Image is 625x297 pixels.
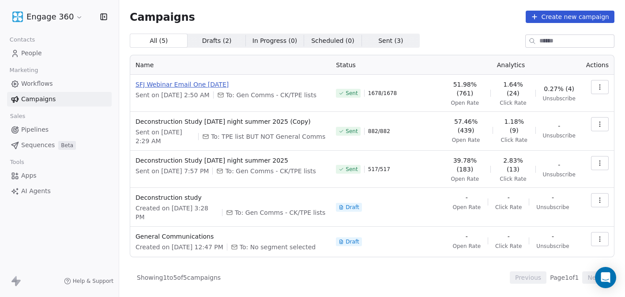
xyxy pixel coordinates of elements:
span: 0.27% (4) [544,84,574,93]
button: Previous [510,271,546,284]
span: Unsubscribe [543,132,576,139]
span: Deconstruction Study [DATE] night summer 2025 (Copy) [136,117,325,126]
span: - [558,160,560,169]
span: Workflows [21,79,53,88]
span: To: No segment selected [240,243,316,251]
span: Sent on [DATE] 2:50 AM [136,91,210,99]
span: 2.83% (13) [498,156,528,174]
a: SequencesBeta [7,138,112,152]
span: Sequences [21,141,55,150]
span: In Progress ( 0 ) [252,36,297,46]
span: 1678 / 1678 [368,90,397,97]
span: - [508,193,510,202]
a: Help & Support [64,278,113,285]
span: Created on [DATE] 12:47 PM [136,243,223,251]
span: 57.46% (439) [446,117,486,135]
span: Sent [346,128,358,135]
span: To: TPE list BUT NOT General Comms [211,132,325,141]
span: SFJ Webinar Email One [DATE] [136,80,325,89]
span: Click Rate [500,99,526,107]
span: Marketing [6,64,42,77]
span: To: Gen Comms - CK/TPE lists [226,91,316,99]
span: Scheduled ( 0 ) [311,36,354,46]
span: 1.64% (24) [498,80,528,98]
img: Engage%20360%20Logo_427x427_Final@1x%20copy.png [12,11,23,22]
span: - [552,193,554,202]
span: Unsubscribe [536,204,569,211]
span: Sent on [DATE] 2:29 AM [136,128,195,145]
span: Campaigns [130,11,195,23]
span: 882 / 882 [368,128,390,135]
a: AI Agents [7,184,112,198]
span: Tools [6,156,28,169]
span: Click Rate [495,243,522,250]
span: To: Gen Comms - CK/TPE lists [235,208,325,217]
a: Apps [7,168,112,183]
span: AI Agents [21,187,51,196]
span: Draft [346,238,359,245]
span: Sent ( 3 ) [378,36,403,46]
span: To: Gen Comms - CK/TPE lists [225,167,316,175]
span: Apps [21,171,37,180]
button: Create new campaign [526,11,614,23]
span: 1.18% (9) [500,117,528,135]
a: Campaigns [7,92,112,107]
span: - [552,232,554,241]
span: Sales [6,110,29,123]
span: Beta [58,141,76,150]
span: Sent [346,166,358,173]
span: People [21,49,42,58]
button: Next [582,271,607,284]
span: Deconstruction study [136,193,325,202]
span: Deconstruction Study [DATE] night summer 2025 [136,156,325,165]
span: Contacts [6,33,39,46]
th: Analytics [441,55,581,75]
th: Status [331,55,441,75]
span: Click Rate [500,175,526,183]
button: Engage 360 [11,9,85,24]
a: Workflows [7,76,112,91]
span: Unsubscribe [536,243,569,250]
span: Showing 1 to 5 of 5 campaigns [137,273,221,282]
span: Open Rate [452,204,481,211]
span: Created on [DATE] 3:28 PM [136,204,218,221]
span: - [508,232,510,241]
span: - [466,232,468,241]
span: Unsubscribe [543,171,576,178]
span: Open Rate [451,99,479,107]
a: People [7,46,112,61]
span: Engage 360 [26,11,74,23]
a: Pipelines [7,122,112,137]
span: 51.98% (761) [446,80,483,98]
span: Draft [346,204,359,211]
span: Click Rate [495,204,522,211]
span: Drafts ( 2 ) [202,36,232,46]
span: Sent on [DATE] 7:57 PM [136,167,209,175]
span: General Communications [136,232,325,241]
span: Open Rate [452,137,480,144]
span: Pipelines [21,125,49,134]
span: Click Rate [501,137,527,144]
span: Open Rate [452,243,481,250]
th: Actions [581,55,614,75]
span: Help & Support [73,278,113,285]
span: Sent [346,90,358,97]
span: 517 / 517 [368,166,390,173]
span: Open Rate [451,175,479,183]
span: Campaigns [21,95,56,104]
span: 39.78% (183) [446,156,483,174]
span: - [558,122,560,130]
span: - [466,193,468,202]
span: Page 1 of 1 [550,273,579,282]
span: Unsubscribe [543,95,576,102]
th: Name [130,55,331,75]
div: Open Intercom Messenger [595,267,616,288]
